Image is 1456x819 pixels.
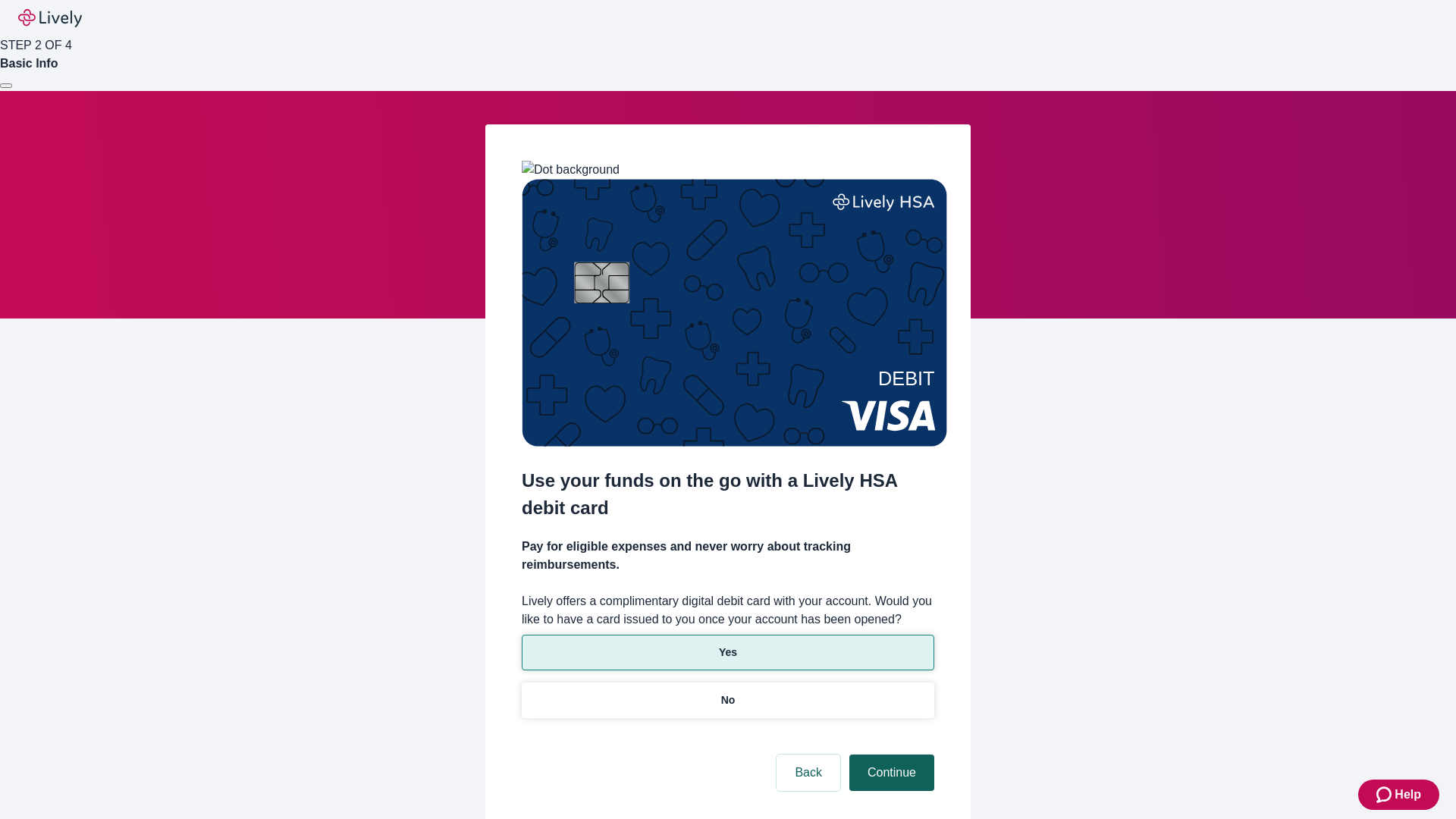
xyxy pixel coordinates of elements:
[18,9,82,27] img: Lively
[777,755,840,791] button: Back
[1395,786,1421,804] span: Help
[522,467,934,522] h2: Use your funds on the go with a Lively HSA debit card
[522,635,934,670] button: Yes
[849,755,934,791] button: Continue
[522,538,934,574] h4: Pay for eligible expenses and never worry about tracking reimbursements.
[522,179,947,447] img: Debit card
[522,161,620,179] img: Dot background
[1376,786,1395,804] svg: Zendesk support icon
[522,592,934,629] label: Lively offers a complimentary digital debit card with your account. Would you like to have a card...
[522,682,934,718] button: No
[721,692,736,708] p: No
[719,645,737,661] p: Yes
[1358,780,1439,810] button: Zendesk support iconHelp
